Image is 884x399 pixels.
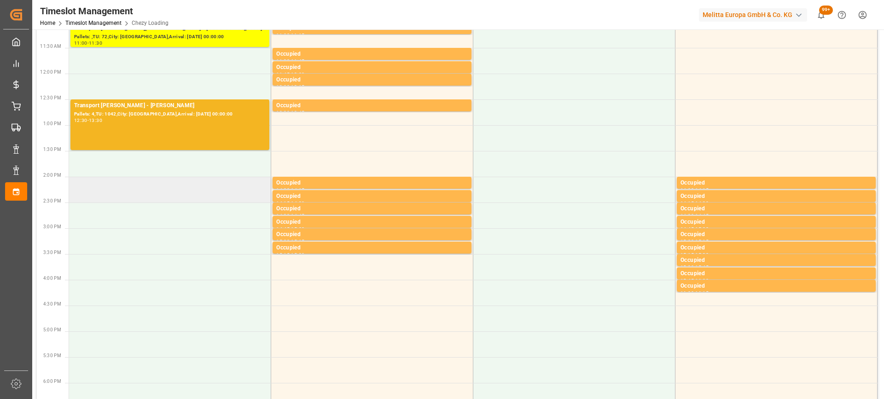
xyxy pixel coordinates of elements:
[291,110,304,115] div: 12:45
[43,353,61,358] span: 5:30 PM
[74,41,87,45] div: 11:00
[680,214,694,218] div: 14:30
[43,301,61,306] span: 4:30 PM
[276,110,290,115] div: 12:30
[43,327,61,332] span: 5:00 PM
[680,218,872,227] div: Occupied
[43,147,61,152] span: 1:30 PM
[291,214,304,218] div: 14:45
[291,85,304,89] div: 12:15
[276,33,290,37] div: 11:00
[680,282,872,291] div: Occupied
[694,278,695,283] div: -
[680,265,694,269] div: 15:30
[276,239,290,243] div: 15:00
[276,214,290,218] div: 14:30
[680,239,694,243] div: 15:00
[290,59,291,63] div: -
[87,41,89,45] div: -
[40,69,61,75] span: 12:00 PM
[43,379,61,384] span: 6:00 PM
[276,179,468,188] div: Occupied
[276,72,290,76] div: 11:45
[290,110,291,115] div: -
[74,110,266,118] div: Pallets: 4,TU: 1042,City: [GEOGRAPHIC_DATA],Arrival: [DATE] 00:00:00
[695,227,709,231] div: 15:00
[276,243,468,253] div: Occupied
[695,265,709,269] div: 15:45
[276,227,290,231] div: 14:45
[290,85,291,89] div: -
[276,59,290,63] div: 11:30
[276,204,468,214] div: Occupied
[680,188,694,192] div: 14:00
[680,230,872,239] div: Occupied
[290,239,291,243] div: -
[276,75,468,85] div: Occupied
[680,192,872,201] div: Occupied
[40,95,61,100] span: 12:30 PM
[699,6,811,23] button: Melitta Europa GmbH & Co. KG
[695,278,709,283] div: 16:00
[291,253,304,257] div: 15:30
[291,239,304,243] div: 15:15
[694,291,695,295] div: -
[680,243,872,253] div: Occupied
[680,256,872,265] div: Occupied
[694,214,695,218] div: -
[695,201,709,205] div: 14:30
[699,8,807,22] div: Melitta Europa GmbH & Co. KG
[74,101,266,110] div: Transport [PERSON_NAME] - [PERSON_NAME]
[680,291,694,295] div: 16:00
[680,253,694,257] div: 15:15
[43,224,61,229] span: 3:00 PM
[65,20,122,26] a: Timeslot Management
[290,227,291,231] div: -
[695,253,709,257] div: 15:30
[290,72,291,76] div: -
[680,278,694,283] div: 15:45
[40,44,61,49] span: 11:30 AM
[276,63,468,72] div: Occupied
[87,118,89,122] div: -
[819,6,833,15] span: 99+
[694,253,695,257] div: -
[832,5,852,25] button: Help Center
[43,121,61,126] span: 1:00 PM
[291,201,304,205] div: 14:30
[291,227,304,231] div: 15:00
[43,276,61,281] span: 4:00 PM
[290,33,291,37] div: -
[291,59,304,63] div: 11:45
[290,201,291,205] div: -
[276,101,468,110] div: Occupied
[43,198,61,203] span: 2:30 PM
[89,118,102,122] div: 13:30
[695,188,709,192] div: 14:15
[694,188,695,192] div: -
[291,33,304,37] div: 11:15
[291,188,304,192] div: 14:15
[89,41,102,45] div: 11:30
[276,201,290,205] div: 14:15
[680,269,872,278] div: Occupied
[694,201,695,205] div: -
[40,4,169,18] div: Timeslot Management
[276,85,290,89] div: 12:00
[695,214,709,218] div: 14:45
[276,253,290,257] div: 15:15
[695,291,709,295] div: 16:15
[43,173,61,178] span: 2:00 PM
[276,188,290,192] div: 14:00
[40,20,55,26] a: Home
[694,265,695,269] div: -
[276,230,468,239] div: Occupied
[74,33,266,41] div: Pallets: ,TU: 72,City: [GEOGRAPHIC_DATA],Arrival: [DATE] 00:00:00
[43,250,61,255] span: 3:30 PM
[290,188,291,192] div: -
[680,204,872,214] div: Occupied
[290,253,291,257] div: -
[811,5,832,25] button: show 100 new notifications
[680,201,694,205] div: 14:15
[695,239,709,243] div: 15:15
